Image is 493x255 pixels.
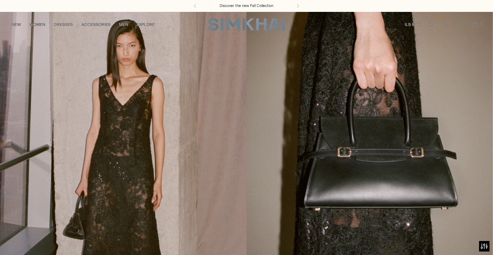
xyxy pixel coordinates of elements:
[81,17,111,32] a: ACCESSORIES
[220,3,273,9] a: Discover the new Fall Collection
[137,17,155,32] a: EXPLORE
[119,17,128,32] a: MEN
[424,17,438,31] a: Open search modal
[453,17,467,31] a: Wishlist
[468,17,482,31] a: Open cart modal
[405,17,421,32] button: ILS ₪
[208,17,285,31] a: SIMKHAI
[54,17,73,32] a: DRESSES
[12,17,21,32] a: NEW
[29,17,45,32] a: WOMEN
[439,17,452,31] a: Go to the account page
[478,21,485,27] span: 0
